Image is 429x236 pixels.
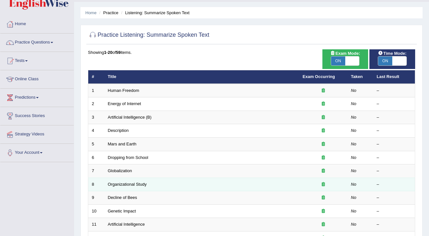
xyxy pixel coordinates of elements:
[303,74,335,79] a: Exam Occurring
[378,56,392,65] span: ON
[88,191,104,205] td: 9
[351,88,357,93] em: No
[104,70,299,84] th: Title
[303,221,344,228] div: Exam occurring question
[377,128,412,134] div: –
[351,195,357,200] em: No
[377,195,412,201] div: –
[373,70,415,84] th: Last Result
[303,141,344,147] div: Exam occurring question
[351,209,357,213] em: No
[88,49,415,55] div: Showing of items.
[377,182,412,188] div: –
[351,115,357,120] em: No
[88,138,104,151] td: 5
[303,88,344,94] div: Exam occurring question
[351,155,357,160] em: No
[0,107,74,123] a: Success Stories
[351,142,357,146] em: No
[108,142,137,146] a: Mars and Earth
[376,50,409,57] span: Time Mode:
[377,208,412,214] div: –
[88,124,104,138] td: 4
[0,34,74,50] a: Practice Questions
[0,52,74,68] a: Tests
[303,168,344,174] div: Exam occurring question
[104,50,112,55] b: 1-20
[0,15,74,31] a: Home
[108,128,129,133] a: Description
[98,10,118,16] li: Practice
[108,155,148,160] a: Dropping from School
[303,114,344,121] div: Exam occurring question
[377,155,412,161] div: –
[351,222,357,227] em: No
[88,204,104,218] td: 10
[88,97,104,111] td: 2
[0,144,74,160] a: Your Account
[108,168,132,173] a: Globalization
[88,84,104,97] td: 1
[108,222,145,227] a: Artificial Intelligence
[348,70,373,84] th: Taken
[88,111,104,124] td: 3
[351,168,357,173] em: No
[331,56,345,65] span: ON
[303,208,344,214] div: Exam occurring question
[303,195,344,201] div: Exam occurring question
[377,88,412,94] div: –
[108,115,152,120] a: Artificial Intelligence (B)
[88,164,104,178] td: 7
[108,101,141,106] a: Energy of Internet
[377,221,412,228] div: –
[351,128,357,133] em: No
[108,182,147,187] a: Organizational Study
[377,114,412,121] div: –
[322,49,368,69] div: Show exams occurring in exams
[108,195,137,200] a: Decline of Bees
[377,141,412,147] div: –
[377,168,412,174] div: –
[88,70,104,84] th: #
[0,70,74,86] a: Online Class
[0,125,74,142] a: Strategy Videos
[303,101,344,107] div: Exam occurring question
[377,101,412,107] div: –
[303,182,344,188] div: Exam occurring question
[88,151,104,164] td: 6
[116,50,120,55] b: 59
[303,128,344,134] div: Exam occurring question
[119,10,189,16] li: Listening: Summarize Spoken Text
[88,218,104,231] td: 11
[108,88,139,93] a: Human Freedom
[351,182,357,187] em: No
[88,30,209,40] h2: Practice Listening: Summarize Spoken Text
[328,50,362,57] span: Exam Mode:
[0,89,74,105] a: Predictions
[351,101,357,106] em: No
[88,178,104,191] td: 8
[303,155,344,161] div: Exam occurring question
[108,209,136,213] a: Genetic Impact
[85,10,97,15] a: Home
